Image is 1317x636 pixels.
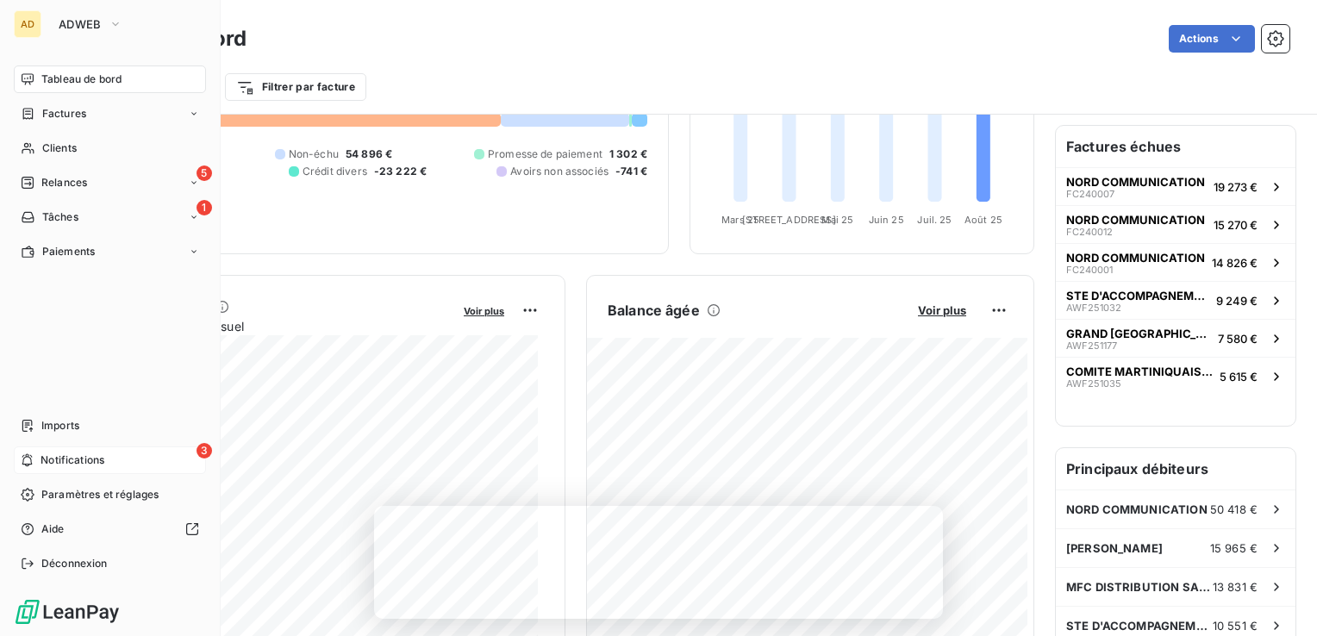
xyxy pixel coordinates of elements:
[374,506,943,619] iframe: Enquête de LeanPay
[1056,243,1295,281] button: NORD COMMUNICATIONFC24000114 826 €
[464,305,504,317] span: Voir plus
[1216,294,1258,308] span: 9 249 €
[1213,580,1258,594] span: 13 831 €
[1066,227,1113,237] span: FC240012
[1066,175,1205,189] span: NORD COMMUNICATION
[42,244,95,259] span: Paiements
[1258,577,1300,619] iframe: Intercom live chat
[917,214,952,226] tspan: Juil. 25
[42,106,86,122] span: Factures
[869,214,904,226] tspan: Juin 25
[42,140,77,156] span: Clients
[303,164,367,179] span: Crédit divers
[59,17,102,31] span: ADWEB
[918,303,966,317] span: Voir plus
[1056,357,1295,395] button: COMITE MARTINIQUAIS DU TOURISME (CMT)AWF2510355 615 €
[14,238,206,265] a: Paiements
[41,452,104,468] span: Notifications
[41,72,122,87] span: Tableau de bord
[14,412,206,440] a: Imports
[1218,332,1258,346] span: 7 580 €
[1066,541,1163,555] span: [PERSON_NAME]
[1056,205,1295,243] button: NORD COMMUNICATIONFC24001215 270 €
[913,302,971,318] button: Voir plus
[1214,180,1258,194] span: 19 273 €
[1066,340,1117,351] span: AWF251177
[1056,319,1295,357] button: GRAND [GEOGRAPHIC_DATA] DE LA [GEOGRAPHIC_DATA]AWF2511777 580 €
[1056,281,1295,319] button: STE D'ACCOMPAGNEMENTS ET FINANCEMENT DES ENTREPRISES - [PERSON_NAME]AWF2510329 249 €
[1066,289,1209,302] span: STE D'ACCOMPAGNEMENTS ET FINANCEMENT DES ENTREPRISES - [PERSON_NAME]
[14,598,121,626] img: Logo LeanPay
[41,487,159,502] span: Paramètres et réglages
[964,214,1002,226] tspan: Août 25
[721,214,759,226] tspan: Mars 25
[225,73,366,101] button: Filtrer par facture
[1066,378,1121,389] span: AWF251035
[14,169,206,196] a: 5Relances
[1066,580,1213,594] span: MFC DISTRIBUTION SARL
[41,175,87,190] span: Relances
[1169,25,1255,53] button: Actions
[615,164,647,179] span: -741 €
[14,515,206,543] a: Aide
[289,147,339,162] span: Non-échu
[1066,327,1211,340] span: GRAND [GEOGRAPHIC_DATA] DE LA [GEOGRAPHIC_DATA]
[1066,265,1113,275] span: FC240001
[1066,302,1121,313] span: AWF251032
[609,147,647,162] span: 1 302 €
[1056,167,1295,205] button: NORD COMMUNICATIONFC24000719 273 €
[14,65,206,93] a: Tableau de bord
[374,164,427,179] span: -23 222 €
[14,100,206,128] a: Factures
[1066,251,1205,265] span: NORD COMMUNICATION
[14,203,206,231] a: 1Tâches
[42,209,78,225] span: Tâches
[488,147,602,162] span: Promesse de paiement
[14,10,41,38] div: AD
[346,147,392,162] span: 54 896 €
[1066,189,1114,199] span: FC240007
[41,556,108,571] span: Déconnexion
[1066,213,1205,227] span: NORD COMMUNICATION
[1213,619,1258,633] span: 10 551 €
[1066,365,1213,378] span: COMITE MARTINIQUAIS DU TOURISME (CMT)
[197,443,212,458] span: 3
[197,200,212,215] span: 1
[1210,541,1258,555] span: 15 965 €
[1212,256,1258,270] span: 14 826 €
[97,317,452,335] span: Chiffre d'affaires mensuel
[41,521,65,537] span: Aide
[510,164,609,179] span: Avoirs non associés
[1210,502,1258,516] span: 50 418 €
[1056,126,1295,167] h6: Factures échues
[459,302,509,318] button: Voir plus
[14,134,206,162] a: Clients
[608,300,700,321] h6: Balance âgée
[1056,448,1295,489] h6: Principaux débiteurs
[1214,218,1258,232] span: 15 270 €
[1066,619,1213,633] span: STE D'ACCOMPAGNEMENTS ET FINANCEMENT DES ENTREPRISES - [PERSON_NAME]
[742,214,835,226] tspan: [STREET_ADDRESS]
[821,214,853,226] tspan: Mai 25
[1066,502,1208,516] span: NORD COMMUNICATION
[41,418,79,433] span: Imports
[14,481,206,508] a: Paramètres et réglages
[1220,370,1258,383] span: 5 615 €
[197,165,212,181] span: 5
